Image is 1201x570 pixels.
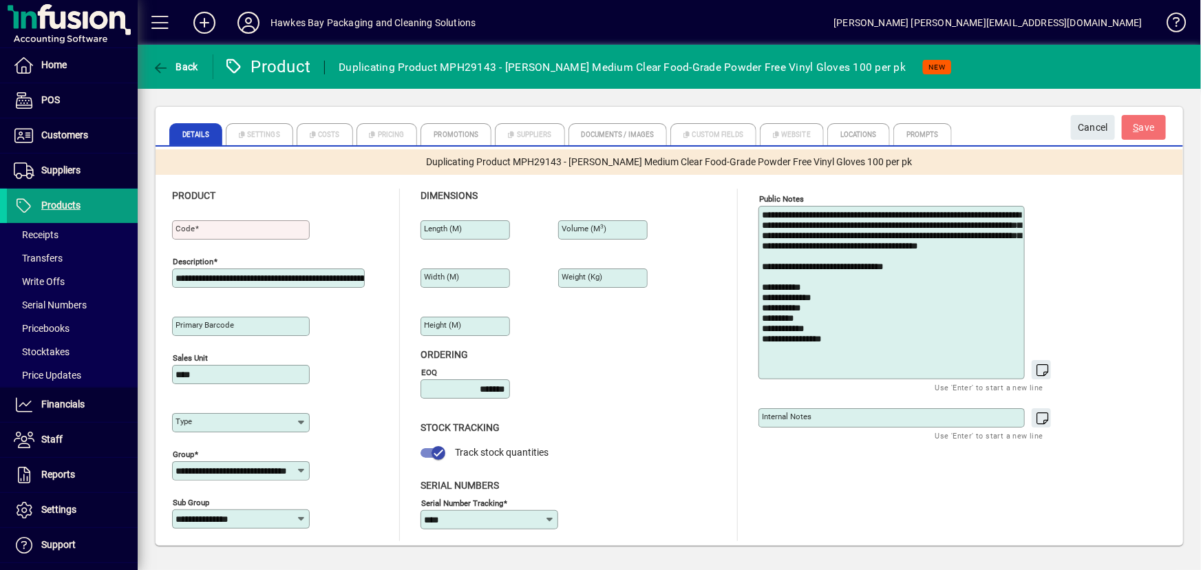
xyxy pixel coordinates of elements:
[41,94,60,105] span: POS
[7,223,138,246] a: Receipts
[421,190,478,201] span: Dimensions
[41,200,81,211] span: Products
[421,368,437,377] mat-label: EOQ
[149,54,202,79] button: Back
[14,253,63,264] span: Transfers
[7,458,138,492] a: Reports
[14,229,59,240] span: Receipts
[935,379,1043,395] mat-hint: Use 'Enter' to start a new line
[7,246,138,270] a: Transfers
[600,223,604,230] sup: 3
[14,276,65,287] span: Write Offs
[7,423,138,457] a: Staff
[41,504,76,515] span: Settings
[14,370,81,381] span: Price Updates
[224,56,311,78] div: Product
[562,272,602,282] mat-label: Weight (Kg)
[1134,116,1155,139] span: ave
[1134,122,1139,133] span: S
[173,498,209,507] mat-label: Sub group
[41,469,75,480] span: Reports
[427,155,913,169] span: Duplicating Product MPH29143 - [PERSON_NAME] Medium Clear Food-Grade Powder Free Vinyl Gloves 100...
[173,257,213,266] mat-label: Description
[226,10,270,35] button: Profile
[833,12,1142,34] div: [PERSON_NAME] [PERSON_NAME][EMAIL_ADDRESS][DOMAIN_NAME]
[7,83,138,118] a: POS
[762,412,811,421] mat-label: Internal Notes
[172,190,215,201] span: Product
[424,272,459,282] mat-label: Width (m)
[1078,116,1108,139] span: Cancel
[152,61,198,72] span: Back
[14,323,70,334] span: Pricebooks
[7,118,138,153] a: Customers
[421,498,503,507] mat-label: Serial Number tracking
[270,12,476,34] div: Hawkes Bay Packaging and Cleaning Solutions
[173,353,208,363] mat-label: Sales unit
[41,434,63,445] span: Staff
[1122,115,1166,140] button: Save
[41,59,67,70] span: Home
[176,320,234,330] mat-label: Primary barcode
[7,293,138,317] a: Serial Numbers
[182,10,226,35] button: Add
[7,154,138,188] a: Suppliers
[7,340,138,363] a: Stocktakes
[339,56,906,78] div: Duplicating Product MPH29143 - [PERSON_NAME] Medium Clear Food-Grade Powder Free Vinyl Gloves 100...
[14,299,87,310] span: Serial Numbers
[138,54,213,79] app-page-header-button: Back
[173,450,194,459] mat-label: Group
[7,493,138,527] a: Settings
[7,363,138,387] a: Price Updates
[424,224,462,233] mat-label: Length (m)
[7,48,138,83] a: Home
[41,129,88,140] span: Customers
[928,63,946,72] span: NEW
[421,349,468,360] span: Ordering
[7,317,138,340] a: Pricebooks
[455,447,549,458] span: Track stock quantities
[935,427,1043,443] mat-hint: Use 'Enter' to start a new line
[1071,115,1115,140] button: Cancel
[7,528,138,562] a: Support
[7,270,138,293] a: Write Offs
[176,224,195,233] mat-label: Code
[421,422,500,433] span: Stock Tracking
[759,194,804,204] mat-label: Public Notes
[421,480,499,491] span: Serial Numbers
[41,539,76,550] span: Support
[41,165,81,176] span: Suppliers
[1156,3,1184,47] a: Knowledge Base
[41,399,85,410] span: Financials
[424,320,461,330] mat-label: Height (m)
[562,224,606,233] mat-label: Volume (m )
[7,388,138,422] a: Financials
[176,416,192,426] mat-label: Type
[14,346,70,357] span: Stocktakes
